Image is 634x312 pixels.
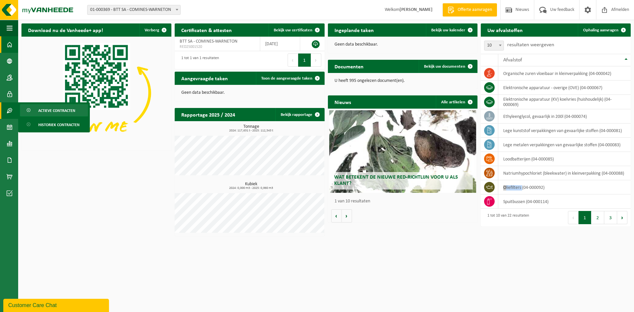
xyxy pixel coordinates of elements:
[498,194,631,209] td: spuitbussen (04-000114)
[181,90,318,95] p: Geen data beschikbaar.
[424,64,465,69] span: Bekijk uw documenten
[88,5,180,15] span: 01-000369 - BTT SA - COMINES-WARNETON
[498,152,631,166] td: loodbatterijen (04-000085)
[498,166,631,180] td: natriumhypochloriet (bleekwater) in kleinverpakking (04-000088)
[431,28,465,32] span: Bekijk uw kalender
[329,110,476,193] a: Wat betekent de nieuwe RED-richtlijn voor u als klant?
[328,60,370,73] h2: Documenten
[484,41,504,51] span: 10
[260,37,300,51] td: [DATE]
[38,119,80,131] span: Historiek contracten
[335,79,471,83] p: U heeft 995 ongelezen document(en).
[591,211,604,224] button: 2
[507,42,554,48] label: resultaten weergeven
[604,211,617,224] button: 3
[178,53,219,67] div: 1 tot 1 van 1 resultaten
[481,23,529,36] h2: Uw afvalstoffen
[442,3,497,17] a: Offerte aanvragen
[3,297,110,312] iframe: chat widget
[139,23,171,37] button: Verberg
[498,109,631,123] td: ethyleenglycol, gevaarlijk in 200l (04-000074)
[20,104,88,117] a: Actieve contracten
[419,60,477,73] a: Bekijk uw documenten
[268,23,324,37] a: Bekijk uw certificaten
[568,211,579,224] button: Previous
[498,81,631,95] td: elektronische apparatuur - overige (OVE) (04-000067)
[275,108,324,121] a: Bekijk rapportage
[21,23,110,36] h2: Download nu de Vanheede+ app!
[256,72,324,85] a: Toon de aangevraagde taken
[498,66,631,81] td: organische zuren vloeibaar in kleinverpakking (04-000042)
[288,53,298,67] button: Previous
[328,95,358,108] h2: Nieuws
[484,41,504,50] span: 10
[400,7,433,12] strong: [PERSON_NAME]
[38,104,75,117] span: Actieve contracten
[87,5,181,15] span: 01-000369 - BTT SA - COMINES-WARNETON
[503,57,522,63] span: Afvalstof
[456,7,494,13] span: Offerte aanvragen
[334,175,458,186] span: Wat betekent de nieuwe RED-richtlijn voor u als klant?
[20,118,88,131] a: Historiek contracten
[261,76,312,81] span: Toon de aangevraagde taken
[331,209,342,223] button: Vorige
[145,28,159,32] span: Verberg
[498,180,631,194] td: oliefilters (04-000092)
[178,187,325,190] span: 2024: 0,000 m3 - 2025: 0,960 m3
[498,95,631,109] td: elektronische apparatuur (KV) koelvries (huishoudelijk) (04-000069)
[298,53,311,67] button: 1
[178,182,325,190] h3: Kubiek
[180,44,255,50] span: RED25001520
[578,23,630,37] a: Ophaling aanvragen
[335,199,475,204] p: 1 van 10 resultaten
[311,53,321,67] button: Next
[328,23,380,36] h2: Ingeplande taken
[484,210,529,225] div: 1 tot 10 van 22 resultaten
[274,28,312,32] span: Bekijk uw certificaten
[617,211,627,224] button: Next
[21,37,171,149] img: Download de VHEPlus App
[175,108,242,121] h2: Rapportage 2025 / 2024
[180,39,237,44] span: BTT SA - COMINES-WARNETON
[426,23,477,37] a: Bekijk uw kalender
[335,42,471,47] p: Geen data beschikbaar.
[583,28,618,32] span: Ophaling aanvragen
[498,138,631,152] td: lege metalen verpakkingen van gevaarlijke stoffen (04-000083)
[175,23,238,36] h2: Certificaten & attesten
[178,124,325,132] h3: Tonnage
[175,72,234,85] h2: Aangevraagde taken
[342,209,352,223] button: Volgende
[498,123,631,138] td: lege kunststof verpakkingen van gevaarlijke stoffen (04-000081)
[436,95,477,109] a: Alle artikelen
[579,211,591,224] button: 1
[178,129,325,132] span: 2024: 117,631 t - 2025: 112,543 t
